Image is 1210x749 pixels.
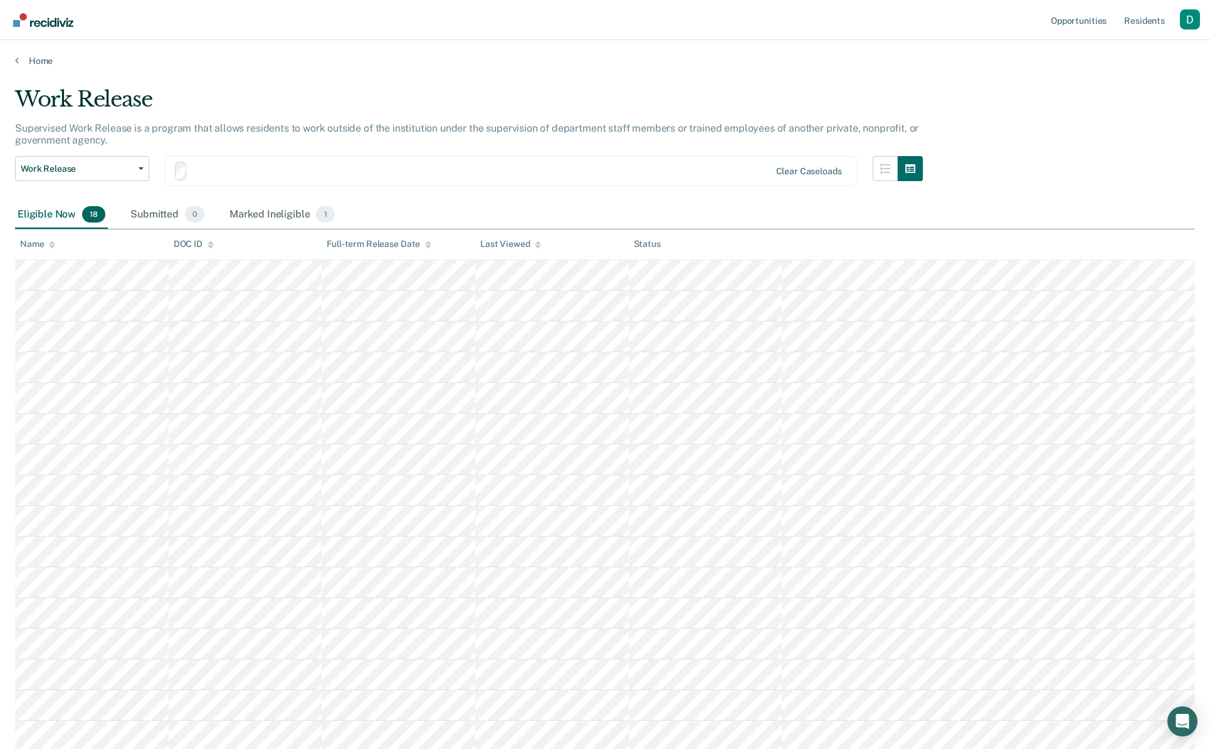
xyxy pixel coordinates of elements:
[128,201,207,229] div: Submitted0
[1180,9,1200,29] button: Profile dropdown button
[327,239,431,249] div: Full-term Release Date
[15,201,108,229] div: Eligible Now18
[174,239,214,249] div: DOC ID
[634,239,661,249] div: Status
[15,86,923,122] div: Work Release
[15,122,918,146] p: Supervised Work Release is a program that allows residents to work outside of the institution und...
[82,206,105,223] span: 18
[316,206,334,223] span: 1
[776,166,842,177] div: Clear caseloads
[185,206,204,223] span: 0
[480,239,541,249] div: Last Viewed
[13,13,73,27] img: Recidiviz
[15,156,149,181] button: Work Release
[21,164,134,174] span: Work Release
[1167,706,1197,736] div: Open Intercom Messenger
[227,201,337,229] div: Marked Ineligible1
[20,239,55,249] div: Name
[15,55,1195,66] a: Home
